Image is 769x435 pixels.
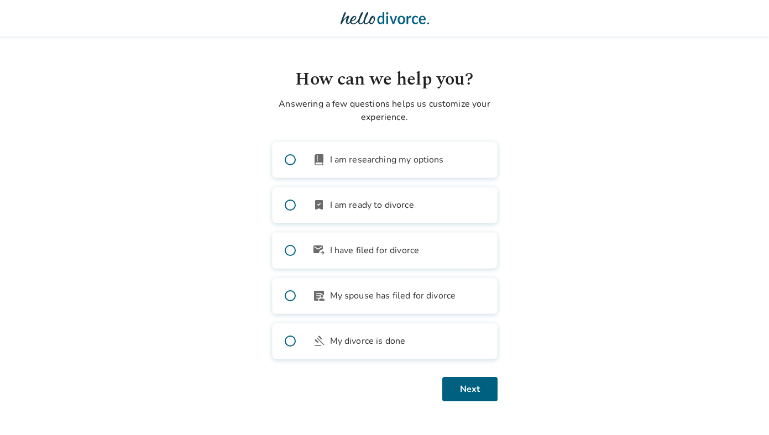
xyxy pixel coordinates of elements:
button: Next [442,377,498,401]
span: My divorce is done [330,334,406,348]
span: book_2 [312,153,326,166]
span: I am ready to divorce [330,198,414,212]
span: bookmark_check [312,198,326,212]
img: Hello Divorce Logo [341,7,429,29]
span: article_person [312,289,326,302]
iframe: Chat Widget [714,382,769,435]
span: My spouse has filed for divorce [330,289,456,302]
h1: How can we help you? [272,66,498,93]
p: Answering a few questions helps us customize your experience. [272,97,498,124]
span: I am researching my options [330,153,444,166]
span: outgoing_mail [312,244,326,257]
span: I have filed for divorce [330,244,420,257]
span: gavel [312,334,326,348]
